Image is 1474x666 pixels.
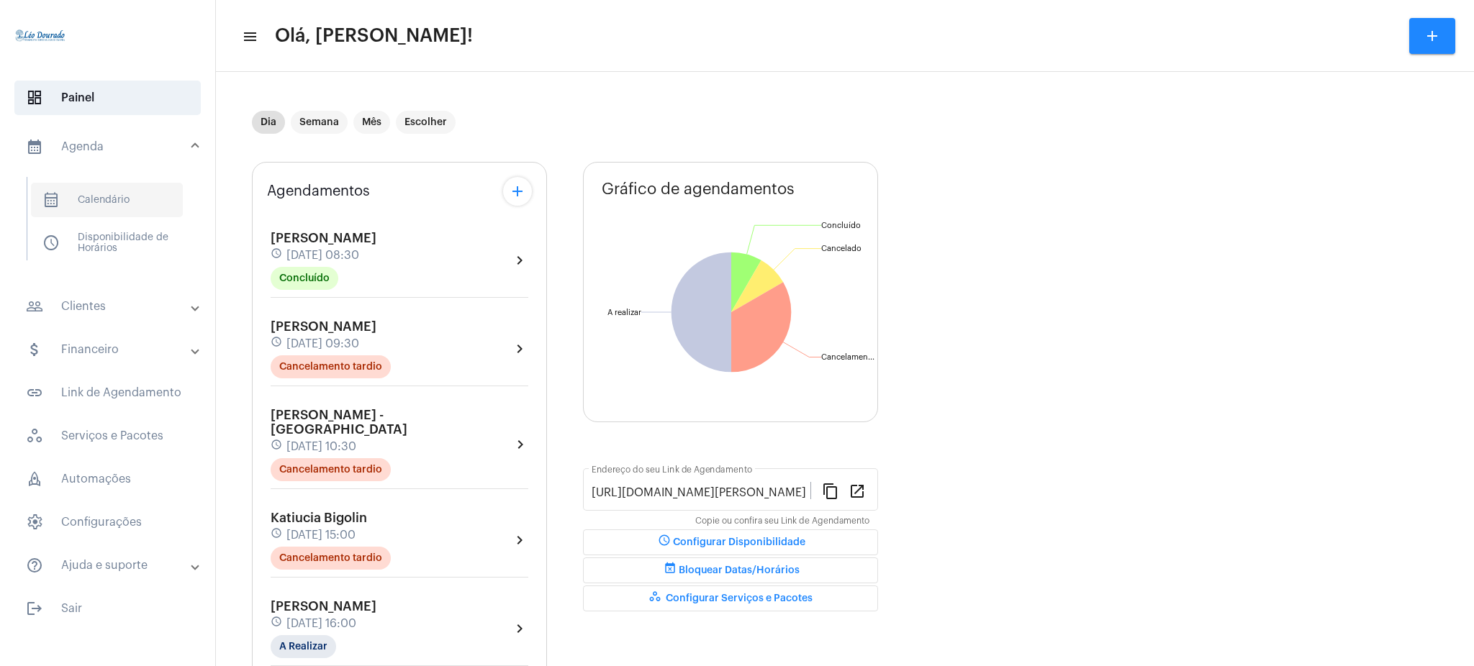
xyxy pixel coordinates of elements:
[286,337,359,350] span: [DATE] 09:30
[821,245,862,252] text: Cancelado
[821,222,861,229] text: Concluído
[271,616,284,631] mat-icon: schedule
[252,111,285,134] mat-chip: Dia
[822,482,839,499] mat-icon: content_copy
[26,298,192,315] mat-panel-title: Clientes
[26,138,192,155] mat-panel-title: Agenda
[509,183,526,200] mat-icon: add
[9,548,215,583] mat-expansion-panel-header: sidenav iconAjuda e suporte
[511,252,528,269] mat-icon: chevron_right
[26,138,43,155] mat-icon: sidenav icon
[661,565,800,575] span: Bloquear Datas/Horários
[849,482,866,499] mat-icon: open_in_new
[353,111,390,134] mat-chip: Mês
[821,353,874,361] text: Cancelamen...
[9,332,215,367] mat-expansion-panel-header: sidenav iconFinanceiro
[271,355,391,378] mat-chip: Cancelamento tardio
[271,232,376,245] span: [PERSON_NAME]
[583,585,878,611] button: Configurar Serviços e Pacotes
[14,81,201,115] span: Painel
[286,617,356,630] span: [DATE] 16:00
[291,111,348,134] mat-chip: Semana
[511,340,528,357] mat-icon: chevron_right
[512,436,528,453] mat-icon: chevron_right
[26,341,192,358] mat-panel-title: Financeiro
[26,384,43,401] mat-icon: sidenav icon
[607,309,641,316] text: A realizar
[592,486,810,499] input: Link
[26,557,43,574] mat-icon: sidenav icon
[9,289,215,324] mat-expansion-panel-header: sidenav iconClientes
[511,620,528,637] mat-icon: chevron_right
[271,267,338,290] mat-chip: Concluído
[271,635,336,658] mat-chip: A Realizar
[242,28,256,45] mat-icon: sidenav icon
[14,375,201,410] span: Link de Agendamento
[271,336,284,352] mat-icon: schedule
[14,591,201,626] span: Sair
[583,529,878,555] button: Configurar Disponibilidade
[14,462,201,496] span: Automações
[26,514,43,531] span: sidenav icon
[26,470,43,488] span: sidenav icon
[396,111,456,134] mat-chip: Escolher
[1424,27,1441,45] mat-icon: add
[31,226,183,260] span: Disponibilidade de Horários
[602,181,795,198] span: Gráfico de agendamentos
[26,298,43,315] mat-icon: sidenav icon
[26,600,43,617] mat-icon: sidenav icon
[656,537,805,547] span: Configurar Disponibilidade
[275,24,473,47] span: Olá, [PERSON_NAME]!
[583,557,878,583] button: Bloquear Datas/Horários
[271,511,367,524] span: Katiucia Bigolin
[286,440,356,453] span: [DATE] 10:30
[648,593,813,603] span: Configurar Serviços e Pacotes
[26,89,43,106] span: sidenav icon
[14,505,201,539] span: Configurações
[286,529,356,542] span: [DATE] 15:00
[656,534,673,551] mat-icon: schedule
[271,409,407,436] span: [PERSON_NAME] - [GEOGRAPHIC_DATA]
[271,600,376,613] span: [PERSON_NAME]
[271,458,391,481] mat-chip: Cancelamento tardio
[14,419,201,453] span: Serviços e Pacotes
[648,590,666,607] mat-icon: workspaces_outlined
[286,249,359,262] span: [DATE] 08:30
[42,191,60,209] span: sidenav icon
[42,234,60,252] span: sidenav icon
[26,341,43,358] mat-icon: sidenav icon
[12,7,69,65] img: 4c910ca3-f26c-c648-53c7-1a2041c6e520.jpg
[26,557,192,574] mat-panel-title: Ajuda e suporte
[267,183,370,199] span: Agendamentos
[271,320,376,333] span: [PERSON_NAME]
[271,247,284,263] mat-icon: schedule
[31,183,183,217] span: Calendário
[271,527,284,543] mat-icon: schedule
[271,439,284,455] mat-icon: schedule
[9,170,215,280] div: sidenav iconAgenda
[26,427,43,444] span: sidenav icon
[511,532,528,549] mat-icon: chevron_right
[271,547,391,570] mat-chip: Cancelamento tardio
[661,562,679,579] mat-icon: event_busy
[9,124,215,170] mat-expansion-panel-header: sidenav iconAgenda
[695,516,869,526] mat-hint: Copie ou confira seu Link de Agendamento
